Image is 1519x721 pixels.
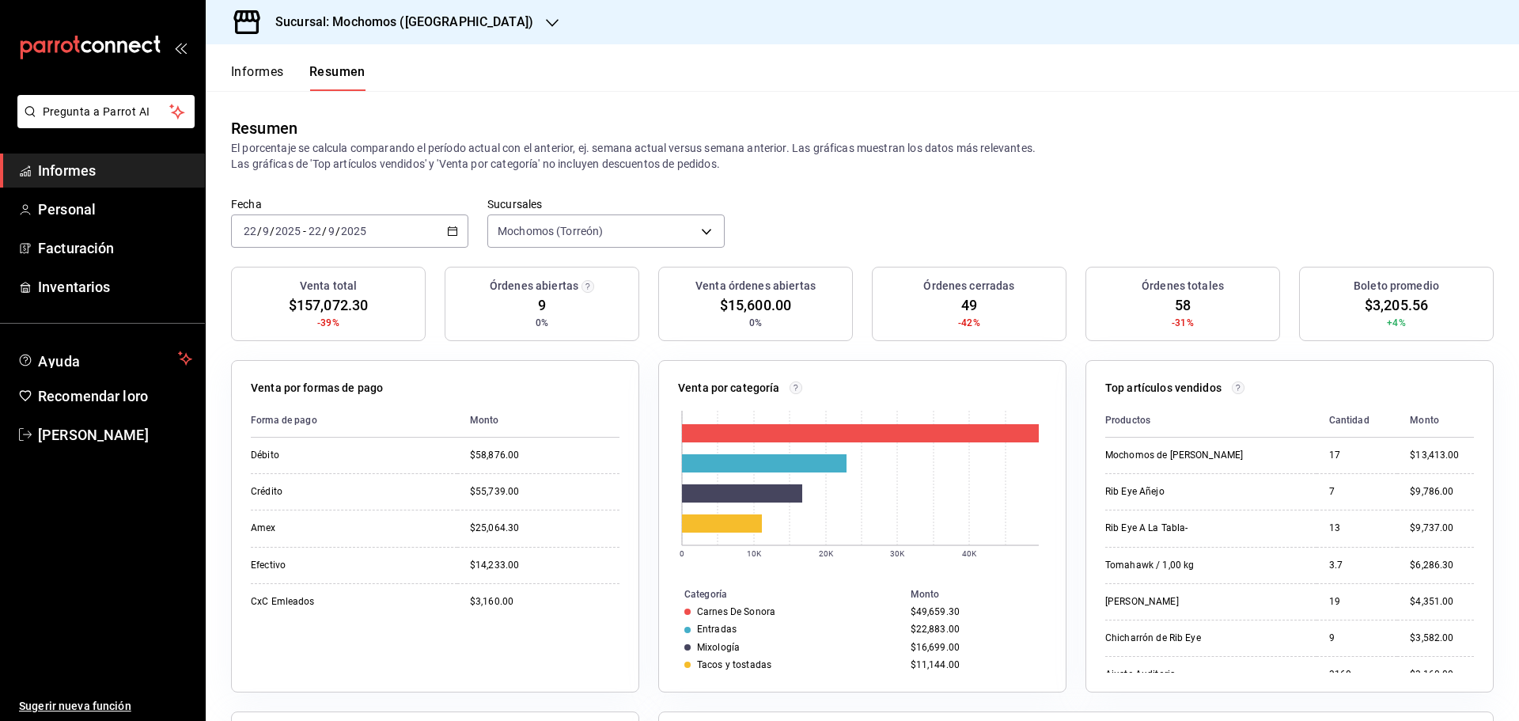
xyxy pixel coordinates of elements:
font: Venta órdenes abiertas [695,279,816,292]
font: 3160 [1329,669,1352,680]
font: Personal [38,201,96,218]
font: 9 [538,297,546,313]
font: Venta por categoría [678,381,780,394]
font: Recomendar loro [38,388,148,404]
font: Monto [911,589,940,600]
font: Monto [1410,415,1439,426]
font: -31% [1172,317,1194,328]
font: $6,286.30 [1410,560,1453,571]
font: / [335,225,340,237]
font: Venta total [300,279,357,292]
font: Sugerir nueva función [19,700,131,712]
font: Facturación [38,240,114,256]
font: Resumen [231,119,297,138]
font: 3.7 [1329,560,1343,571]
font: $14,233.00 [470,560,519,571]
font: [PERSON_NAME] [1105,596,1179,607]
font: Pregunta a Parrot AI [43,105,150,118]
font: $22,883.00 [911,624,960,635]
font: Carnes De Sonora [697,606,775,617]
text: 0 [680,549,684,558]
font: Entradas [697,624,737,635]
font: Ayuda [38,353,81,370]
font: Informes [231,64,284,79]
font: Órdenes abiertas [490,279,578,292]
font: Productos [1105,415,1150,426]
font: Rib Eye A La Tabla- [1105,522,1188,533]
font: Mixología [697,642,740,653]
font: Sucursal: Mochomos ([GEOGRAPHIC_DATA]) [275,14,533,29]
font: Mochomos (Torreón) [498,225,603,237]
input: ---- [275,225,301,237]
font: $3,160.00 [470,596,513,607]
font: $4,351.00 [1410,596,1453,607]
font: $9,786.00 [1410,486,1453,497]
font: / [257,225,262,237]
font: Resumen [309,64,366,79]
font: 49 [961,297,977,313]
a: Pregunta a Parrot AI [11,115,195,131]
font: $25,064.30 [470,522,519,533]
font: 13 [1329,522,1340,533]
font: $13,413.00 [1410,450,1459,461]
font: CxC Emleados [251,596,315,607]
font: Ajuste Auditoria [1105,669,1176,680]
input: -- [262,225,270,237]
font: / [270,225,275,237]
font: - [303,225,306,237]
text: 10K [747,549,762,558]
font: Venta por formas de pago [251,381,383,394]
font: Top artículos vendidos [1105,381,1222,394]
font: Órdenes totales [1142,279,1224,292]
font: $16,699.00 [911,642,960,653]
text: 40K [962,549,977,558]
font: $15,600.00 [720,297,791,313]
input: ---- [340,225,367,237]
font: Fecha [231,197,262,210]
font: Informes [38,162,96,179]
font: El porcentaje se calcula comparando el período actual con el anterior, ej. semana actual versus s... [231,142,1036,154]
text: 30K [890,549,905,558]
font: Amex [251,522,276,533]
button: abrir_cajón_menú [174,41,187,54]
font: $3,160.00 [1410,669,1453,680]
font: $3,582.00 [1410,632,1453,643]
font: Débito [251,450,279,461]
font: Tomahawk / 1,00 kg [1105,560,1194,571]
input: -- [308,225,322,237]
font: 17 [1329,450,1340,461]
font: $49,659.30 [911,606,960,617]
font: $11,144.00 [911,659,960,670]
font: Chicharrón de Rib Eye [1105,632,1201,643]
font: $55,739.00 [470,486,519,497]
font: 9 [1329,632,1335,643]
font: Categoría [684,589,727,600]
font: Cantidad [1329,415,1369,426]
font: Sucursales [487,197,542,210]
font: 7 [1329,486,1335,497]
font: Las gráficas de 'Top artículos vendidos' y 'Venta por categoría' no incluyen descuentos de pedidos. [231,157,720,170]
font: [PERSON_NAME] [38,427,149,443]
font: 19 [1329,596,1340,607]
font: Efectivo [251,560,286,571]
font: -42% [958,317,980,328]
div: pestañas de navegación [231,63,366,91]
font: $3,205.56 [1365,297,1428,313]
font: -39% [317,317,339,328]
font: 0% [536,317,548,328]
font: 58 [1175,297,1191,313]
font: Mochomos de [PERSON_NAME] [1105,450,1243,461]
text: 20K [819,549,834,558]
font: $9,737.00 [1410,522,1453,533]
font: / [322,225,327,237]
font: Inventarios [38,279,110,295]
font: Órdenes cerradas [923,279,1014,292]
font: $157,072.30 [289,297,368,313]
font: 0% [749,317,762,328]
font: Forma de pago [251,415,317,426]
input: -- [243,225,257,237]
font: Tacos y tostadas [697,659,771,670]
font: Crédito [251,486,282,497]
input: -- [328,225,335,237]
font: $58,876.00 [470,450,519,461]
